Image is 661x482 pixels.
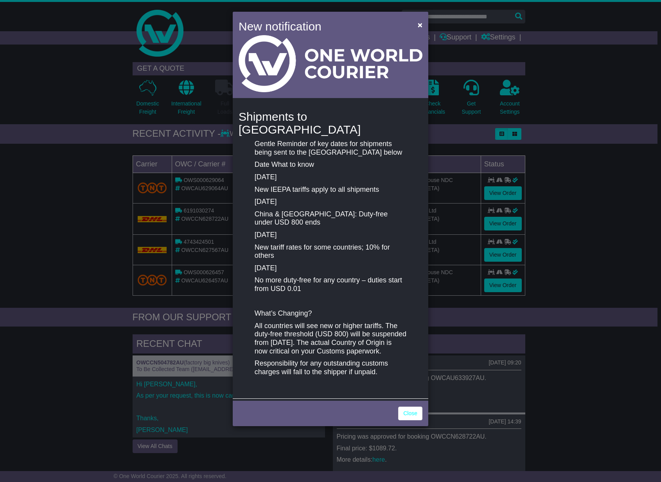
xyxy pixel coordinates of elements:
[255,359,406,376] p: Responsibility for any outstanding customs charges will fall to the shipper if unpaid.
[418,20,422,29] span: ×
[255,140,406,157] p: Gentle Reminder of key dates for shipments being sent to the [GEOGRAPHIC_DATA] below
[255,161,406,169] p: Date What to know
[255,264,406,273] p: [DATE]
[239,18,406,35] h4: New notification
[414,17,426,33] button: Close
[255,322,406,355] p: All countries will see new or higher tariffs. The duty-free threshold (USD 800) will be suspended...
[255,309,406,318] p: What’s Changing?
[255,276,406,293] p: No more duty-free for any country – duties start from USD 0.01
[255,186,406,194] p: New IEEPA tariffs apply to all shipments
[239,110,422,136] h4: Shipments to [GEOGRAPHIC_DATA]
[255,231,406,239] p: [DATE]
[255,243,406,260] p: New tariff rates for some countries; 10% for others
[255,173,406,182] p: [DATE]
[255,210,406,227] p: China & [GEOGRAPHIC_DATA]: Duty-free under USD 800 ends
[398,407,422,420] a: Close
[255,198,406,206] p: [DATE]
[239,35,422,92] img: Light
